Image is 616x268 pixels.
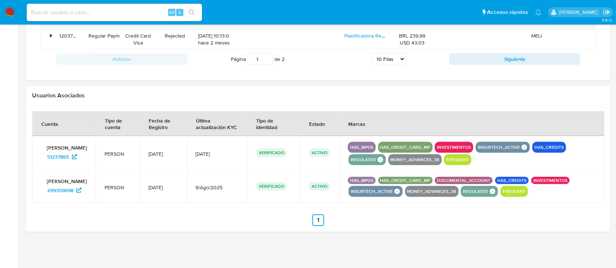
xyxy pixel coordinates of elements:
span: Alt [169,9,175,16]
a: Notificaciones [535,9,541,15]
span: Accesos rápidos [487,8,528,16]
button: search-icon [184,7,199,18]
p: camila.tresguerres@mercadolibre.com [559,9,600,16]
input: Buscar usuario o caso... [27,8,202,17]
span: 3.161.2 [602,17,612,23]
a: Salir [603,8,611,16]
span: s [179,9,181,16]
h2: Usuarios Asociados [32,92,604,99]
